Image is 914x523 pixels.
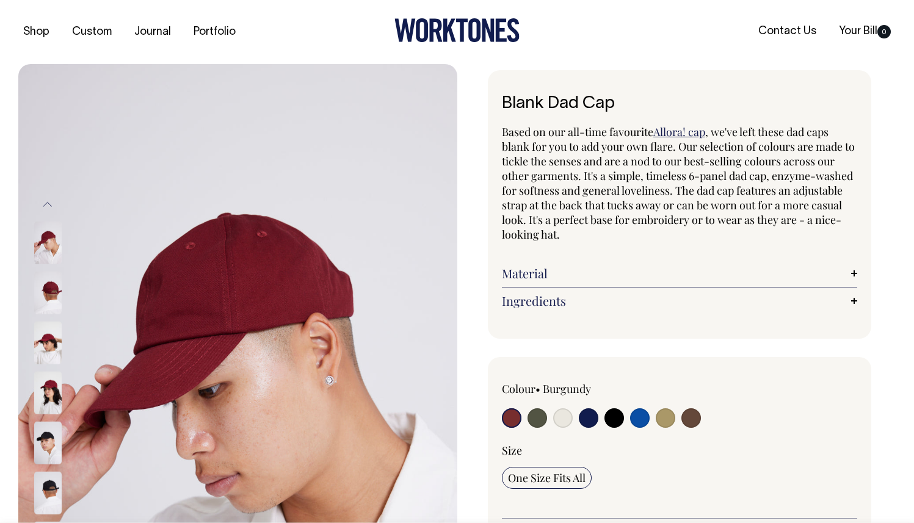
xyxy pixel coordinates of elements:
[877,25,891,38] span: 0
[38,190,57,218] button: Previous
[502,443,858,458] div: Size
[67,22,117,42] a: Custom
[543,381,591,396] label: Burgundy
[34,422,62,464] img: black
[834,21,896,41] a: Your Bill0
[18,22,54,42] a: Shop
[502,467,592,489] input: One Size Fits All
[502,124,653,139] span: Based on our all-time favourite
[34,472,62,514] img: black
[34,322,62,364] img: burgundy
[653,124,705,139] a: Allora! cap
[34,222,62,264] img: burgundy
[535,381,540,396] span: •
[508,471,586,485] span: One Size Fits All
[129,22,176,42] a: Journal
[34,272,62,314] img: burgundy
[502,95,858,114] h1: Blank Dad Cap
[502,124,855,242] span: , we've left these dad caps blank for you to add your own flare. Our selection of colours are mad...
[502,294,858,308] a: Ingredients
[502,266,858,281] a: Material
[502,381,644,396] div: Colour
[189,22,241,42] a: Portfolio
[34,372,62,414] img: burgundy
[753,21,821,41] a: Contact Us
